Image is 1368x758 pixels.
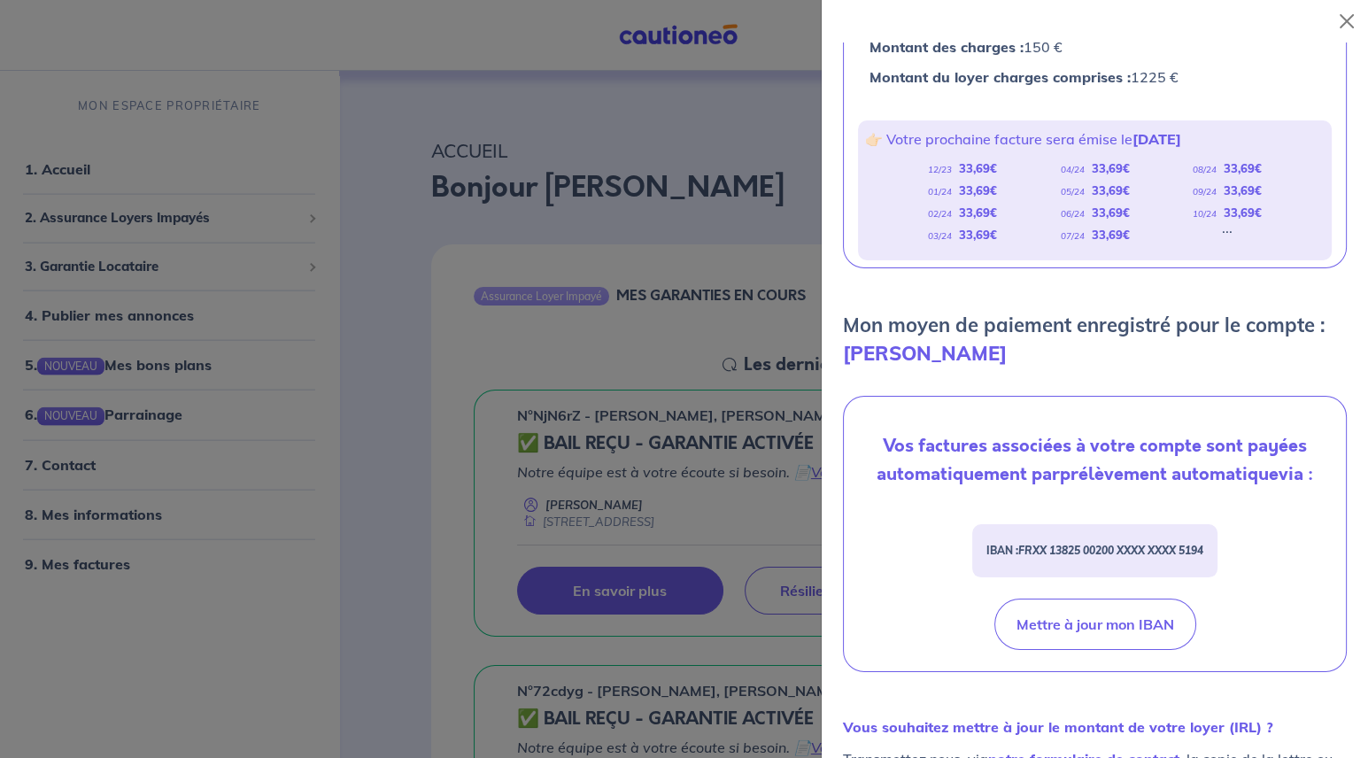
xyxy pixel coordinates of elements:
p: Mon moyen de paiement enregistré pour le compte : [843,311,1347,367]
strong: prélèvement automatique [1060,461,1279,487]
strong: [PERSON_NAME] [843,341,1007,366]
strong: 33,69 € [1224,161,1262,175]
em: 01/24 [928,186,952,197]
div: ... [1222,224,1233,246]
p: 150 € [869,35,1320,58]
em: 03/24 [928,230,952,242]
strong: 33,69 € [1092,205,1130,220]
strong: 33,69 € [1092,161,1130,175]
strong: 33,69 € [1092,228,1130,242]
p: Vos factures associées à votre compte sont payées automatiquement par via : [858,432,1332,489]
button: Mettre à jour mon IBAN [994,599,1196,650]
em: 07/24 [1061,230,1085,242]
strong: Montant du loyer charges comprises : [869,68,1131,86]
em: 06/24 [1061,208,1085,220]
p: 1225 € [869,66,1320,89]
strong: 33,69 € [959,205,997,220]
strong: 33,69 € [959,183,997,197]
strong: IBAN : [986,544,1203,557]
strong: 33,69 € [959,161,997,175]
strong: Montant des charges : [869,38,1024,56]
strong: 33,69 € [1092,183,1130,197]
em: 05/24 [1061,186,1085,197]
em: 08/24 [1193,164,1217,175]
strong: 33,69 € [1224,183,1262,197]
em: 12/23 [928,164,952,175]
p: 👉🏻 Votre prochaine facture sera émise le [865,128,1325,151]
em: 02/24 [928,208,952,220]
strong: 33,69 € [1224,205,1262,220]
em: 10/24 [1193,208,1217,220]
strong: Vous souhaitez mettre à jour le montant de votre loyer (IRL) ? [843,718,1273,736]
button: Close [1333,7,1361,35]
strong: [DATE] [1132,130,1181,148]
em: 04/24 [1061,164,1085,175]
em: FRXX 13825 00200 XXXX XXXX 5194 [1018,544,1203,557]
strong: 33,69 € [959,228,997,242]
em: 09/24 [1193,186,1217,197]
